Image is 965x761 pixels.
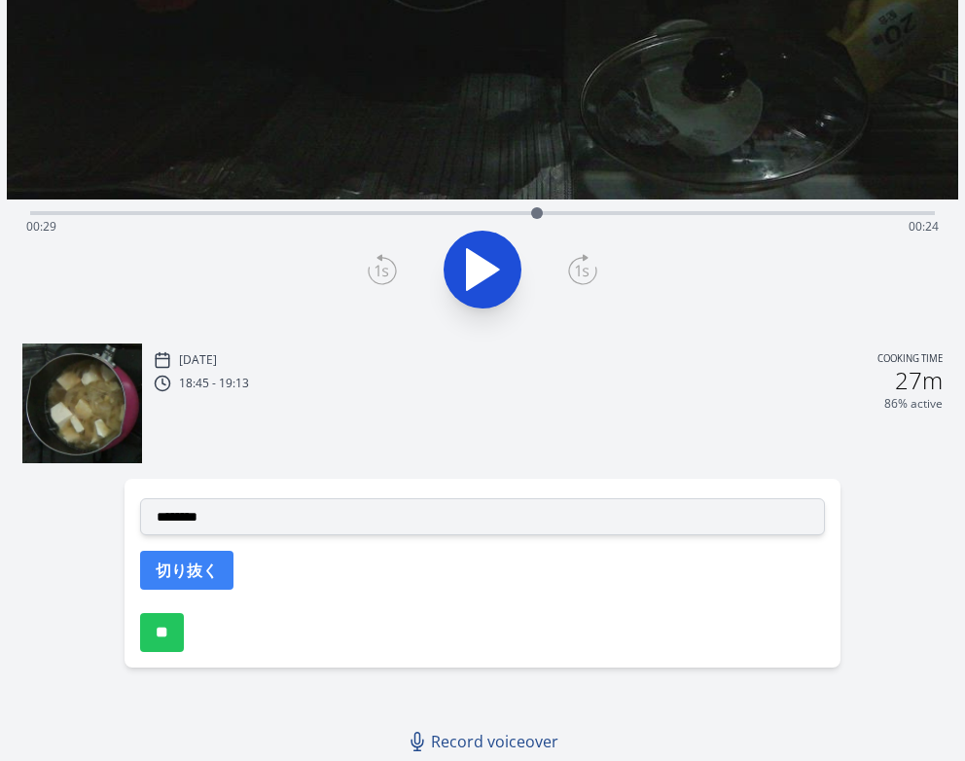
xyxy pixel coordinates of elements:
p: 18:45 - 19:13 [179,376,249,391]
span: 00:29 [26,218,56,235]
h2: 27m [895,369,943,392]
p: 86% active [884,396,943,412]
img: 250918094634_thumb.jpeg [22,344,142,463]
button: 切り抜く [140,551,233,590]
p: Cooking time [877,351,943,369]
p: [DATE] [179,352,217,368]
span: Record voiceover [431,730,558,753]
span: 00:24 [909,218,939,235]
a: Record voiceover [400,722,570,761]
